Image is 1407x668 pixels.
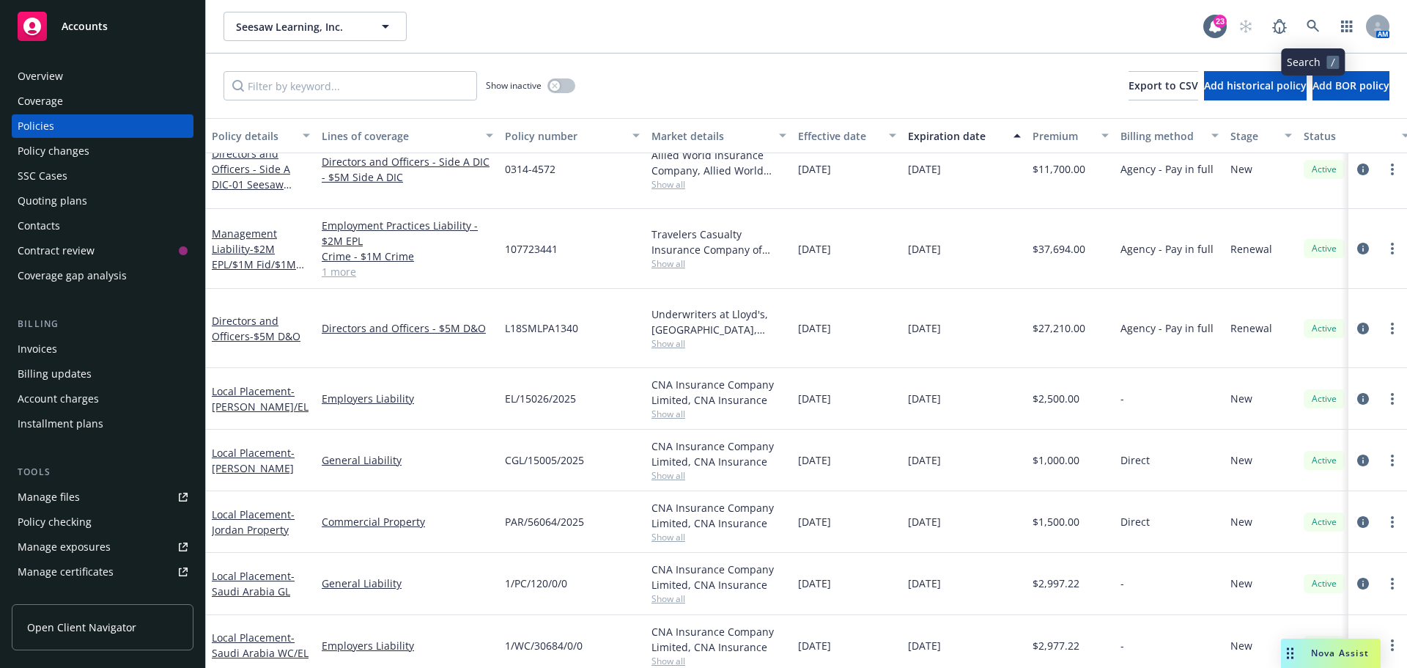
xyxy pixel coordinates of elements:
input: Filter by keyword... [224,71,477,100]
div: Tools [12,465,193,480]
a: Quoting plans [12,189,193,213]
span: [DATE] [798,514,831,529]
span: Show all [651,655,786,667]
span: - [1120,576,1124,591]
div: Billing method [1120,128,1203,144]
a: Manage exposures [12,535,193,559]
button: Add BOR policy [1312,71,1389,100]
div: Manage files [18,485,80,509]
div: Policy number [505,128,624,144]
div: Drag to move [1281,639,1299,668]
span: [DATE] [908,161,941,177]
div: Stage [1230,128,1276,144]
span: [DATE] [798,391,831,406]
a: Policy changes [12,139,193,163]
div: Coverage gap analysis [18,264,127,287]
div: Account charges [18,387,99,411]
div: Lines of coverage [322,128,477,144]
span: $27,210.00 [1033,320,1085,336]
a: Directors and Officers - $5M D&O [322,320,493,336]
a: Employers Liability [322,638,493,653]
a: more [1384,575,1401,592]
span: Show all [651,469,786,482]
span: New [1230,391,1252,406]
a: Accounts [12,6,193,47]
div: Policy details [212,128,294,144]
span: - Saudi Arabia GL [212,569,295,598]
span: New [1230,638,1252,653]
span: Renewal [1230,320,1272,336]
span: Nova Assist [1311,647,1369,659]
span: [DATE] [908,391,941,406]
span: Active [1310,454,1339,467]
a: more [1384,390,1401,408]
a: Start snowing [1231,12,1260,41]
span: L18SMLPA1340 [505,320,578,336]
a: Commercial Property [322,514,493,529]
div: Manage exposures [18,535,111,559]
a: more [1384,452,1401,469]
div: Contacts [18,214,60,238]
button: Stage [1225,118,1298,153]
button: Export to CSV [1129,71,1198,100]
a: Coverage gap analysis [12,264,193,287]
div: 23 [1214,15,1227,28]
a: circleInformation [1354,320,1372,337]
div: Manage claims [18,585,92,609]
span: PAR/56064/2025 [505,514,584,529]
span: Open Client Navigator [27,620,136,635]
a: circleInformation [1354,636,1372,654]
a: Coverage [12,89,193,113]
a: Local Placement [212,569,295,598]
a: Installment plans [12,412,193,436]
span: Export to CSV [1129,78,1198,92]
span: Agency - Pay in full [1120,320,1214,336]
a: Local Placement [212,507,295,537]
a: Manage certificates [12,560,193,584]
span: [DATE] [798,161,831,177]
div: Underwriters at Lloyd's, [GEOGRAPHIC_DATA], [PERSON_NAME] of [GEOGRAPHIC_DATA], Scale Underwritin... [651,307,786,337]
button: Seesaw Learning, Inc. [224,12,407,41]
a: SSC Cases [12,164,193,188]
a: circleInformation [1354,513,1372,531]
div: CNA Insurance Company Limited, CNA Insurance [651,500,786,531]
a: more [1384,320,1401,337]
div: Policies [18,114,54,138]
button: Policy number [499,118,646,153]
span: $37,694.00 [1033,241,1085,257]
span: $2,977.22 [1033,638,1079,653]
button: Nova Assist [1281,639,1381,668]
span: $2,997.22 [1033,576,1079,591]
span: Show all [651,257,786,270]
a: Billing updates [12,362,193,386]
span: Show all [651,178,786,191]
div: Installment plans [18,412,103,436]
a: 1 more [322,264,493,279]
a: Policy checking [12,510,193,534]
span: Add historical policy [1204,78,1307,92]
a: more [1384,161,1401,178]
a: Local Placement [212,631,309,660]
a: General Liability [322,576,493,591]
span: Add BOR policy [1312,78,1389,92]
span: $2,500.00 [1033,391,1079,406]
div: Allied World Insurance Company, Allied World Assurance Company (AWAC), RT Specialty Insurance Ser... [651,147,786,178]
span: [DATE] [908,638,941,653]
span: Direct [1120,452,1150,468]
a: circleInformation [1354,240,1372,257]
a: Employers Liability [322,391,493,406]
div: Market details [651,128,770,144]
span: $1,000.00 [1033,452,1079,468]
div: Manage certificates [18,560,114,584]
a: Local Placement [212,384,309,414]
a: more [1384,636,1401,654]
div: CNA Insurance Company Limited, CNA Insurance [651,562,786,592]
button: Expiration date [902,118,1027,153]
span: [DATE] [908,241,941,257]
span: - [PERSON_NAME] [212,446,295,475]
span: EL/15026/2025 [505,391,576,406]
a: Overview [12,65,193,88]
span: Show all [651,337,786,350]
span: [DATE] [908,452,941,468]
